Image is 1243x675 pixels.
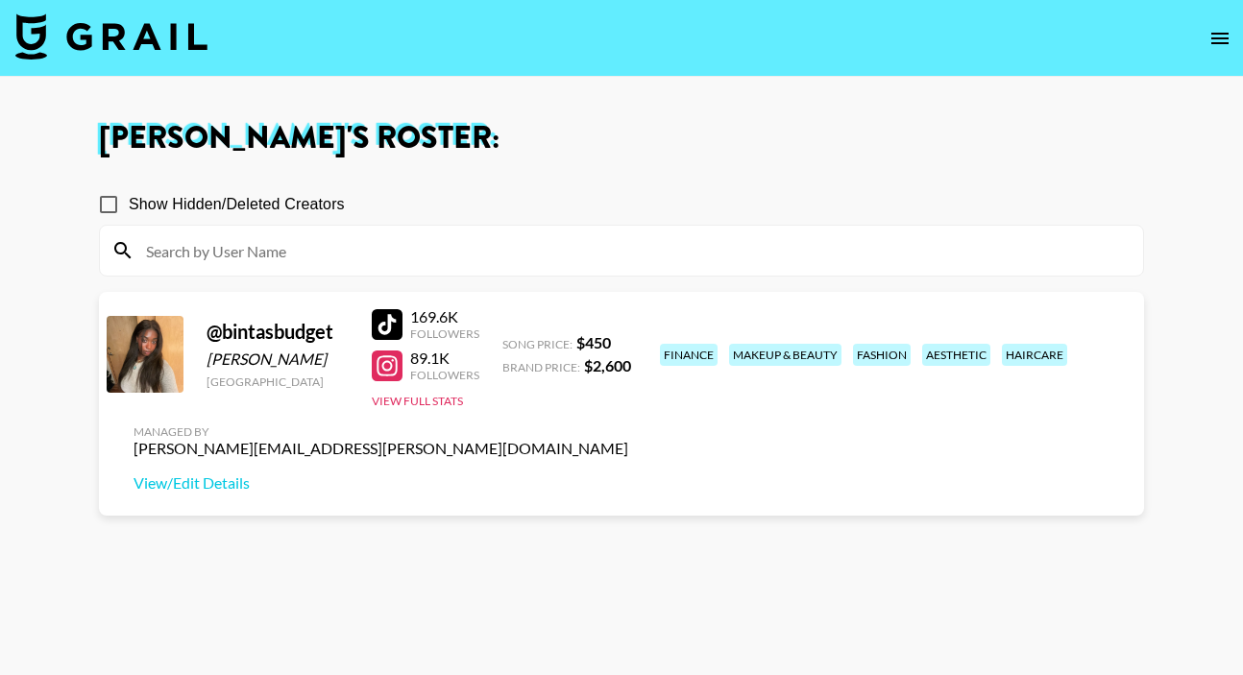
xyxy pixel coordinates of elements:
[207,350,349,369] div: [PERSON_NAME]
[129,193,345,216] span: Show Hidden/Deleted Creators
[660,344,718,366] div: finance
[134,439,628,458] div: [PERSON_NAME][EMAIL_ADDRESS][PERSON_NAME][DOMAIN_NAME]
[99,123,1144,154] h1: [PERSON_NAME] 's Roster:
[853,344,911,366] div: fashion
[410,307,479,326] div: 169.6K
[584,356,631,374] strong: $ 2,600
[15,13,207,60] img: Grail Talent
[134,235,1132,266] input: Search by User Name
[410,326,479,341] div: Followers
[1201,19,1239,58] button: open drawer
[372,394,463,408] button: View Full Stats
[1002,344,1067,366] div: haircare
[134,473,628,493] a: View/Edit Details
[502,337,573,351] span: Song Price:
[502,360,580,374] span: Brand Price:
[729,344,841,366] div: makeup & beauty
[922,344,990,366] div: aesthetic
[576,333,611,351] strong: $ 450
[134,424,628,439] div: Managed By
[207,374,349,389] div: [GEOGRAPHIC_DATA]
[410,368,479,382] div: Followers
[207,320,349,344] div: @ bintasbudget
[410,349,479,368] div: 89.1K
